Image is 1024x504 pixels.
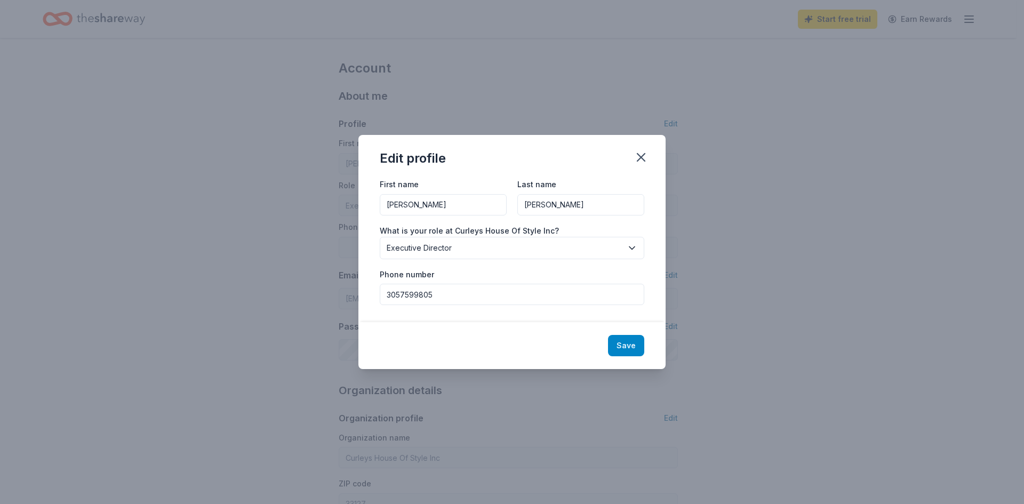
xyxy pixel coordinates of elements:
span: Executive Director [387,242,622,254]
button: Save [608,335,644,356]
label: What is your role at Curleys House Of Style Inc? [380,226,559,236]
label: Last name [517,179,556,190]
label: Phone number [380,269,434,280]
div: Edit profile [380,150,446,167]
label: First name [380,179,419,190]
button: Executive Director [380,237,644,259]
